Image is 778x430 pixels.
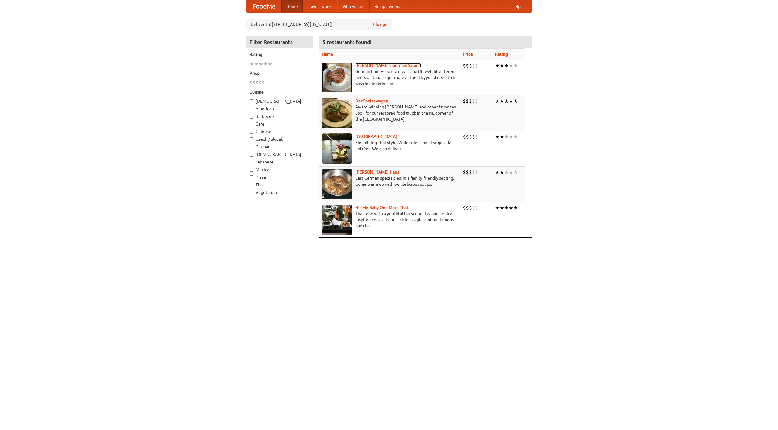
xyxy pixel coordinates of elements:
input: Barbecue [250,115,253,119]
li: ★ [495,98,500,105]
p: East German specialties, in a family-friendly setting. Come warm up with our delicious soups. [322,175,458,187]
li: ★ [509,205,513,211]
li: $ [475,133,478,140]
label: German [250,144,310,150]
li: $ [475,205,478,211]
li: ★ [509,62,513,69]
label: [DEMOGRAPHIC_DATA] [250,98,310,104]
a: Rating [495,52,508,57]
a: [GEOGRAPHIC_DATA] [355,134,397,139]
img: babythai.jpg [322,205,352,235]
li: $ [259,79,262,86]
li: ★ [504,98,509,105]
div: Deliver to: [STREET_ADDRESS][US_STATE] [246,19,392,30]
a: Recipe videos [370,0,406,12]
input: Cafe [250,122,253,126]
li: $ [466,133,469,140]
li: $ [469,205,472,211]
li: ★ [513,133,518,140]
a: Name [322,52,333,57]
li: ★ [509,133,513,140]
li: $ [469,133,472,140]
h5: Price [250,70,310,76]
li: ★ [513,205,518,211]
a: Who we are [337,0,370,12]
li: $ [469,169,472,176]
li: ★ [509,98,513,105]
a: Hit Me Baby One More Thai [355,205,408,210]
li: $ [475,169,478,176]
li: $ [466,169,469,176]
input: German [250,145,253,149]
input: [DEMOGRAPHIC_DATA] [250,99,253,103]
li: ★ [495,205,500,211]
input: Czech / Slovak [250,137,253,141]
label: Pizza [250,174,310,180]
a: [PERSON_NAME] Haus [355,170,399,174]
a: [PERSON_NAME]'s German Saloon [355,63,421,68]
li: $ [469,98,472,105]
label: Vegetarian [250,189,310,195]
a: FoodMe [246,0,281,12]
li: $ [253,79,256,86]
li: ★ [495,133,500,140]
li: ★ [500,98,504,105]
img: esthers.jpg [322,62,352,93]
li: ★ [254,60,259,67]
li: $ [472,133,475,140]
li: ★ [250,60,254,67]
li: ★ [504,62,509,69]
label: Chinese [250,129,310,135]
input: Chinese [250,130,253,134]
h5: Rating [250,51,310,57]
li: $ [475,98,478,105]
li: ★ [268,60,272,67]
li: $ [463,169,466,176]
a: Home [281,0,303,12]
li: $ [466,98,469,105]
a: Help [507,0,525,12]
li: $ [469,62,472,69]
input: American [250,107,253,111]
label: Czech / Slovak [250,136,310,142]
li: ★ [513,62,518,69]
input: Mexican [250,168,253,172]
input: Pizza [250,175,253,179]
li: ★ [500,62,504,69]
li: $ [256,79,259,86]
li: $ [472,169,475,176]
li: $ [463,98,466,105]
li: $ [472,205,475,211]
a: Change [373,21,387,27]
h4: Filter Restaurants [246,36,313,48]
li: ★ [513,169,518,176]
label: Japanese [250,159,310,165]
label: Mexican [250,167,310,173]
label: [DEMOGRAPHIC_DATA] [250,151,310,157]
li: ★ [495,169,500,176]
label: Cafe [250,121,310,127]
img: speisewagen.jpg [322,98,352,128]
h5: Cuisine [250,89,310,95]
a: Der Speisewagen [355,98,388,103]
li: ★ [263,60,268,67]
label: Thai [250,182,310,188]
li: $ [466,62,469,69]
li: $ [472,98,475,105]
li: ★ [500,133,504,140]
img: kohlhaus.jpg [322,169,352,199]
li: ★ [509,169,513,176]
p: Thai food with a youthful bar scene. Try our tropical inspired cocktails, or tuck into a plate of... [322,211,458,229]
a: Price [463,52,473,57]
li: ★ [500,205,504,211]
p: Award-winning [PERSON_NAME] and other favorites. Look for our restored food truck in the NE corne... [322,104,458,122]
li: $ [463,62,466,69]
img: satay.jpg [322,133,352,164]
li: ★ [495,62,500,69]
p: German home-cooked meals and fifty-eight different beers on tap. To get more authentic, you'd nee... [322,68,458,87]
